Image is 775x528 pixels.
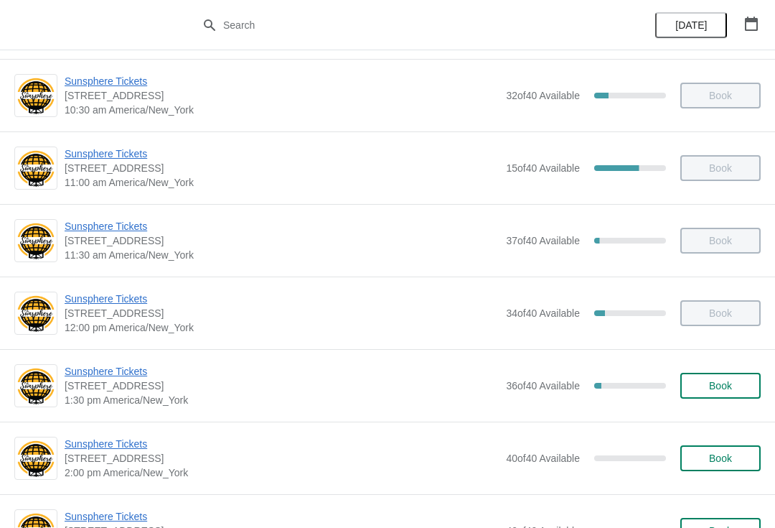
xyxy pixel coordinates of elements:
span: Sunsphere Tickets [65,219,499,233]
input: Search [222,12,581,38]
span: Sunsphere Tickets [65,509,499,524]
span: [STREET_ADDRESS] [65,161,499,175]
span: 11:00 am America/New_York [65,175,499,190]
span: 37 of 40 Available [506,235,580,246]
span: [STREET_ADDRESS] [65,451,499,466]
img: Sunsphere Tickets | 810 Clinch Avenue, Knoxville, TN, USA | 11:30 am America/New_York [15,221,57,261]
span: [DATE] [675,19,707,31]
span: 32 of 40 Available [506,90,580,101]
span: Sunsphere Tickets [65,74,499,88]
span: [STREET_ADDRESS] [65,306,499,320]
span: 11:30 am America/New_York [65,248,499,262]
img: Sunsphere Tickets | 810 Clinch Avenue, Knoxville, TN, USA | 1:30 pm America/New_York [15,366,57,406]
span: 34 of 40 Available [506,307,580,319]
img: Sunsphere Tickets | 810 Clinch Avenue, Knoxville, TN, USA | 12:00 pm America/New_York [15,294,57,333]
span: 36 of 40 Available [506,380,580,392]
span: 2:00 pm America/New_York [65,466,499,480]
span: Sunsphere Tickets [65,147,499,161]
button: Book [680,445,761,471]
span: 15 of 40 Available [506,162,580,174]
span: Sunsphere Tickets [65,292,499,306]
span: Sunsphere Tickets [65,364,499,379]
img: Sunsphere Tickets | 810 Clinch Avenue, Knoxville, TN, USA | 10:30 am America/New_York [15,76,57,116]
span: 40 of 40 Available [506,453,580,464]
span: [STREET_ADDRESS] [65,88,499,103]
span: Book [709,453,732,464]
span: Book [709,380,732,392]
button: Book [680,373,761,399]
button: [DATE] [655,12,727,38]
span: 10:30 am America/New_York [65,103,499,117]
span: 12:00 pm America/New_York [65,320,499,335]
span: 1:30 pm America/New_York [65,393,499,407]
img: Sunsphere Tickets | 810 Clinch Avenue, Knoxville, TN, USA | 2:00 pm America/New_York [15,439,57,478]
span: [STREET_ADDRESS] [65,233,499,248]
span: [STREET_ADDRESS] [65,379,499,393]
span: Sunsphere Tickets [65,437,499,451]
img: Sunsphere Tickets | 810 Clinch Avenue, Knoxville, TN, USA | 11:00 am America/New_York [15,149,57,188]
